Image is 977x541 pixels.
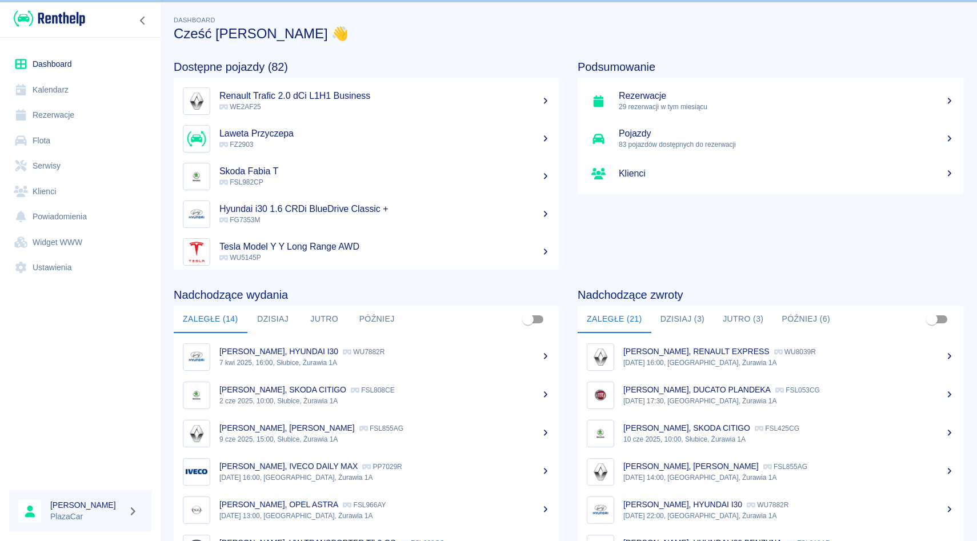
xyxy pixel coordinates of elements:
h5: Skoda Fabia T [219,166,550,177]
p: 29 rezerwacji w tym miesiącu [619,102,954,112]
p: FSL966AY [343,501,386,509]
a: Widget WWW [9,230,151,255]
a: Image[PERSON_NAME], HYUNDAI I30 WU7882R[DATE] 22:00, [GEOGRAPHIC_DATA], Żurawia 1A [578,491,963,529]
a: Image[PERSON_NAME], [PERSON_NAME] FSL855AG9 cze 2025, 15:00, Słubice, Żurawia 1A [174,414,559,452]
button: Dzisiaj (3) [651,306,714,333]
img: Image [590,346,611,368]
a: Kalendarz [9,77,151,103]
a: Rezerwacje [9,102,151,128]
h5: Rezerwacje [619,90,954,102]
img: Image [186,461,207,483]
button: Jutro [299,306,350,333]
a: Image[PERSON_NAME], SKODA CITIGO FSL808CE2 cze 2025, 10:00, Słubice, Żurawia 1A [174,376,559,414]
p: [PERSON_NAME], [PERSON_NAME] [219,423,355,432]
span: WU5145P [219,254,261,262]
p: [PERSON_NAME], RENAULT EXPRESS [623,347,770,356]
h5: Tesla Model Y Y Long Range AWD [219,241,550,253]
button: Jutro (3) [714,306,772,333]
h5: Renault Trafic 2.0 dCi L1H1 Business [219,90,550,102]
span: FSL982CP [219,178,263,186]
img: Image [186,346,207,368]
p: [PERSON_NAME], [PERSON_NAME] [623,462,759,471]
h4: Podsumowanie [578,60,963,74]
p: [DATE] 14:00, [GEOGRAPHIC_DATA], Żurawia 1A [623,472,954,483]
p: [DATE] 16:00, [GEOGRAPHIC_DATA], Żurawia 1A [219,472,550,483]
a: ImageHyundai i30 1.6 CRDi BlueDrive Classic + FG7353M [174,195,559,233]
h4: Nadchodzące zwroty [578,288,963,302]
p: FSL855AG [763,463,807,471]
span: Pokaż przypisane tylko do mnie [517,308,539,330]
p: PlazaCar [50,511,123,523]
p: [PERSON_NAME], IVECO DAILY MAX [219,462,358,471]
img: Image [590,423,611,444]
p: [PERSON_NAME], OPEL ASTRA [219,500,338,509]
a: Powiadomienia [9,204,151,230]
a: Image[PERSON_NAME], HYUNDAI I30 WU7882R7 kwi 2025, 16:00, Słubice, Żurawia 1A [174,338,559,376]
a: Flota [9,128,151,154]
p: 9 cze 2025, 15:00, Słubice, Żurawia 1A [219,434,550,444]
button: Dzisiaj [247,306,299,333]
img: Image [590,461,611,483]
span: FG7353M [219,216,260,224]
a: Pojazdy83 pojazdów dostępnych do rezerwacji [578,120,963,158]
img: Image [186,203,207,225]
button: Zaległe (21) [578,306,651,333]
a: ImageRenault Trafic 2.0 dCi L1H1 Business WE2AF25 [174,82,559,120]
img: Image [186,384,207,406]
img: Image [590,499,611,521]
button: Zaległe (14) [174,306,247,333]
a: Ustawienia [9,255,151,280]
a: Renthelp logo [9,9,85,28]
a: Image[PERSON_NAME], IVECO DAILY MAX PP7029R[DATE] 16:00, [GEOGRAPHIC_DATA], Żurawia 1A [174,452,559,491]
a: Image[PERSON_NAME], OPEL ASTRA FSL966AY[DATE] 13:00, [GEOGRAPHIC_DATA], Żurawia 1A [174,491,559,529]
p: WU7882R [343,348,385,356]
p: FSL425CG [755,424,799,432]
p: 2 cze 2025, 10:00, Słubice, Żurawia 1A [219,396,550,406]
button: Później [350,306,404,333]
p: [DATE] 22:00, [GEOGRAPHIC_DATA], Żurawia 1A [623,511,954,521]
img: Renthelp logo [14,9,85,28]
img: Image [186,166,207,187]
a: ImageSkoda Fabia T FSL982CP [174,158,559,195]
img: Image [186,499,207,521]
p: PP7029R [362,463,402,471]
a: Klienci [578,158,963,190]
p: 10 cze 2025, 10:00, Słubice, Żurawia 1A [623,434,954,444]
img: Image [186,423,207,444]
p: WU8039R [774,348,816,356]
h4: Dostępne pojazdy (82) [174,60,559,74]
button: Później (6) [772,306,839,333]
p: [PERSON_NAME], DUCATO PLANDEKA [623,385,771,394]
button: Zwiń nawigację [134,13,151,28]
h6: [PERSON_NAME] [50,499,123,511]
p: FSL053CG [775,386,820,394]
p: 83 pojazdów dostępnych do rezerwacji [619,139,954,150]
h5: Klienci [619,168,954,179]
a: Serwisy [9,153,151,179]
span: FZ2903 [219,141,253,149]
h5: Hyundai i30 1.6 CRDi BlueDrive Classic + [219,203,550,215]
a: Klienci [9,179,151,205]
p: 7 kwi 2025, 16:00, Słubice, Żurawia 1A [219,358,550,368]
a: Rezerwacje29 rezerwacji w tym miesiącu [578,82,963,120]
a: ImageTesla Model Y Y Long Range AWD WU5145P [174,233,559,271]
a: Image[PERSON_NAME], DUCATO PLANDEKA FSL053CG[DATE] 17:30, [GEOGRAPHIC_DATA], Żurawia 1A [578,376,963,414]
a: Image[PERSON_NAME], [PERSON_NAME] FSL855AG[DATE] 14:00, [GEOGRAPHIC_DATA], Żurawia 1A [578,452,963,491]
h4: Nadchodzące wydania [174,288,559,302]
p: [PERSON_NAME], HYUNDAI I30 [623,500,742,509]
a: Dashboard [9,51,151,77]
p: FSL808CE [351,386,395,394]
p: [PERSON_NAME], HYUNDAI I30 [219,347,338,356]
a: Image[PERSON_NAME], SKODA CITIGO FSL425CG10 cze 2025, 10:00, Słubice, Żurawia 1A [578,414,963,452]
span: Pokaż przypisane tylko do mnie [921,308,943,330]
a: ImageLaweta Przyczepa FZ2903 [174,120,559,158]
p: [DATE] 16:00, [GEOGRAPHIC_DATA], Żurawia 1A [623,358,954,368]
h3: Cześć [PERSON_NAME] 👋 [174,26,963,42]
img: Image [590,384,611,406]
p: WU7882R [747,501,788,509]
p: [PERSON_NAME], SKODA CITIGO [623,423,750,432]
img: Image [186,128,207,150]
p: [DATE] 17:30, [GEOGRAPHIC_DATA], Żurawia 1A [623,396,954,406]
p: [DATE] 13:00, [GEOGRAPHIC_DATA], Żurawia 1A [219,511,550,521]
h5: Laweta Przyczepa [219,128,550,139]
